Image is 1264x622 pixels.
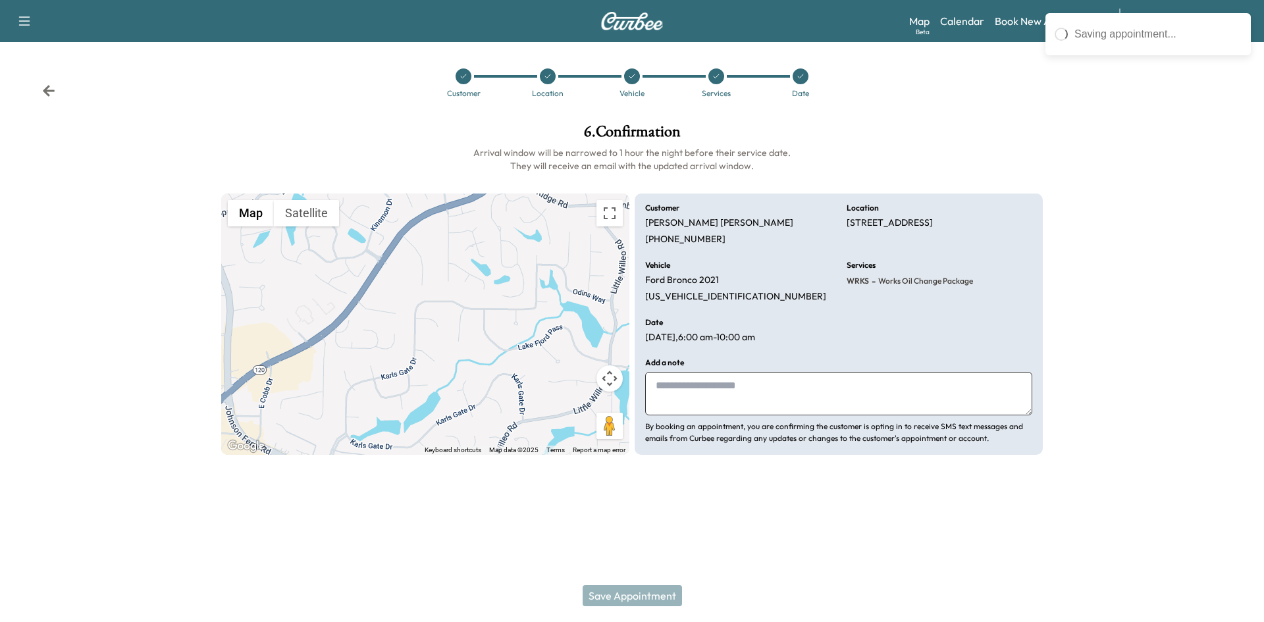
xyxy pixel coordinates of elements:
img: Google [224,438,268,455]
div: Vehicle [619,90,645,97]
h6: Location [847,204,879,212]
div: Beta [916,27,930,37]
p: [STREET_ADDRESS] [847,217,933,229]
h6: Services [847,261,876,269]
a: Book New Appointment [995,13,1106,29]
a: Report a map error [573,446,625,454]
span: Map data ©2025 [489,446,539,454]
a: Calendar [940,13,984,29]
h6: Vehicle [645,261,670,269]
div: Date [792,90,809,97]
a: MapBeta [909,13,930,29]
button: Show satellite imagery [274,200,339,226]
h6: Arrival window will be narrowed to 1 hour the night before their service date. They will receive ... [221,146,1043,172]
p: By booking an appointment, you are confirming the customer is opting in to receive SMS text messa... [645,421,1032,444]
img: Curbee Logo [600,12,664,30]
p: [PHONE_NUMBER] [645,234,725,246]
button: Map camera controls [596,365,623,392]
div: Saving appointment... [1074,26,1242,42]
h1: 6 . Confirmation [221,124,1043,146]
a: Terms (opens in new tab) [546,446,565,454]
span: Works Oil Change Package [876,276,973,286]
div: Customer [447,90,481,97]
p: Ford Bronco 2021 [645,274,719,286]
p: [PERSON_NAME] [PERSON_NAME] [645,217,793,229]
button: Toggle fullscreen view [596,200,623,226]
span: WRKS [847,276,869,286]
h6: Add a note [645,359,684,367]
p: [DATE] , 6:00 am - 10:00 am [645,332,755,344]
a: Open this area in Google Maps (opens a new window) [224,438,268,455]
div: Services [702,90,731,97]
button: Keyboard shortcuts [425,446,481,455]
button: Show street map [228,200,274,226]
span: - [869,274,876,288]
div: Location [532,90,564,97]
button: Drag Pegman onto the map to open Street View [596,413,623,439]
h6: Date [645,319,663,326]
h6: Customer [645,204,679,212]
div: Back [42,84,55,97]
p: [US_VEHICLE_IDENTIFICATION_NUMBER] [645,291,826,303]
